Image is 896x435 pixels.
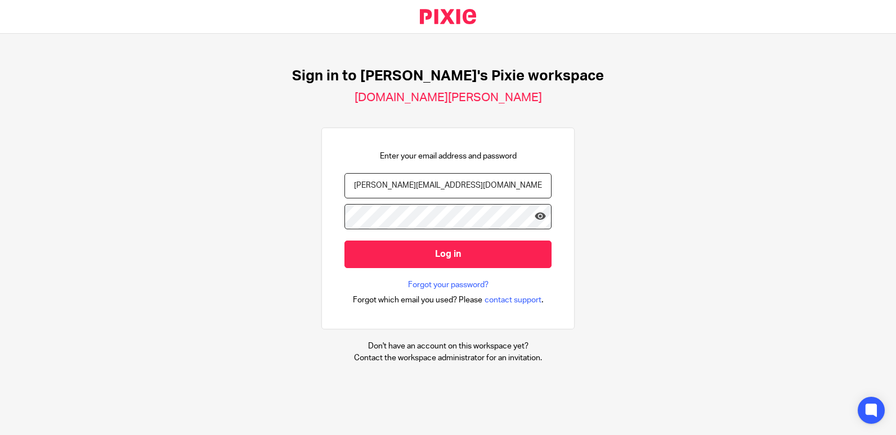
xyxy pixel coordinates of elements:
div: . [353,293,544,306]
p: Enter your email address and password [380,151,517,162]
p: Contact the workspace administrator for an invitation. [354,352,542,364]
span: Forgot which email you used? Please [353,294,482,306]
input: name@example.com [344,173,552,198]
input: Log in [344,241,552,268]
a: Forgot your password? [408,279,489,291]
h2: [DOMAIN_NAME][PERSON_NAME] [355,90,542,105]
span: contact support [485,294,541,306]
p: Don't have an account on this workspace yet? [354,341,542,352]
h1: Sign in to [PERSON_NAME]'s Pixie workspace [292,67,604,85]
